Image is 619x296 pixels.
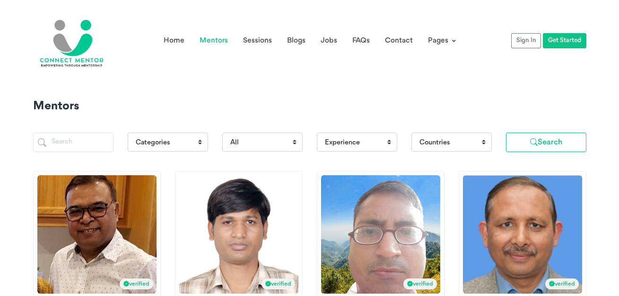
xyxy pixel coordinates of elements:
[179,175,298,294] a: verified
[37,175,157,294] a: verified
[235,33,279,48] a: Sessions
[506,133,586,152] button: Search
[407,281,433,287] span: verified
[33,99,586,114] h4: Mentors
[463,175,582,294] a: verified
[156,33,192,48] a: Home
[377,33,420,48] a: Contact
[123,281,149,287] span: verified
[313,33,345,48] a: Jobs
[549,281,575,287] span: verified
[192,33,235,48] a: Mentors
[265,281,291,287] span: verified
[33,8,109,72] img: logo
[279,33,313,48] a: Blogs
[33,133,113,152] input: Search
[511,33,541,49] a: Sign In
[321,175,440,294] a: verified
[345,33,377,48] a: FAQs
[543,33,586,49] a: Get Started
[420,33,463,48] a: Pages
